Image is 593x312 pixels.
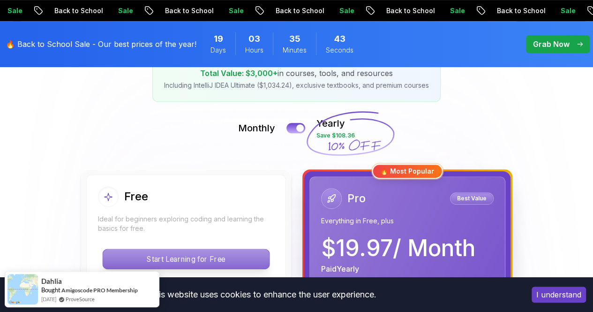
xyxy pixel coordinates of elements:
span: Days [210,46,226,55]
p: Start Learning for Free [103,249,269,269]
span: Total Value: $3,000+ [200,68,278,78]
a: Amigoscode PRO Membership [61,287,138,294]
p: Sale [331,6,361,15]
span: 35 Minutes [289,32,300,46]
p: 🔥 Back to School Sale - Our best prices of the year! [6,38,196,50]
div: This website uses cookies to enhance the user experience. [7,284,518,305]
p: Monthly [238,122,275,135]
p: Sale [553,6,583,15]
p: Best Value [451,194,492,203]
h2: Pro [347,191,366,206]
p: Sale [442,6,472,15]
p: Back to School [46,6,110,15]
p: $ 19.97 / Month [321,237,475,259]
p: Ideal for beginners exploring coding and learning the basics for free. [98,214,274,233]
p: Back to School [378,6,442,15]
span: Bought [41,286,60,294]
h2: Free [124,189,148,204]
button: Accept cookies [532,287,586,303]
span: Hours [245,46,263,55]
p: Back to School [157,6,221,15]
p: Everything in Free, plus [321,216,494,226]
a: ProveSource [66,295,95,303]
span: 3 Hours [248,32,260,46]
p: Paid Yearly [321,263,359,274]
p: Including IntelliJ IDEA Ultimate ($1,034.24), exclusive textbooks, and premium courses [164,81,429,90]
p: Sale [221,6,251,15]
span: Dahlia [41,277,62,285]
button: Start Learning for Free [102,249,270,269]
a: Start Learning for Free [98,254,274,264]
p: Grab Now [533,38,570,50]
p: Sale [110,6,140,15]
span: 43 Seconds [334,32,345,46]
span: 19 Days [214,32,223,46]
span: Seconds [326,46,353,55]
p: in courses, tools, and resources [164,68,429,79]
p: Back to School [489,6,553,15]
p: Back to School [268,6,331,15]
span: Minutes [283,46,307,55]
span: [DATE] [41,295,56,303]
img: provesource social proof notification image [8,274,38,304]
